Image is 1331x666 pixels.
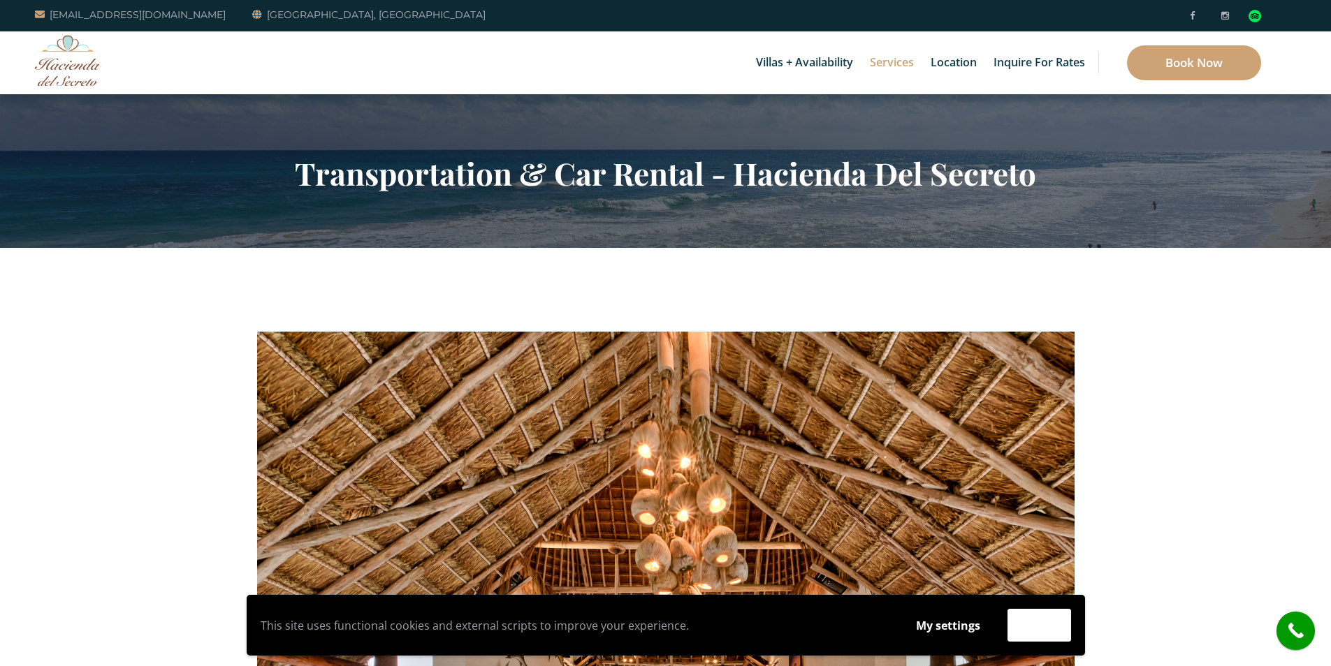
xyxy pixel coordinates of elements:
[749,31,860,94] a: Villas + Availability
[252,6,486,23] a: [GEOGRAPHIC_DATA], [GEOGRAPHIC_DATA]
[1249,10,1261,22] img: Tripadvisor_logomark.svg
[924,31,984,94] a: Location
[1008,609,1071,642] button: Accept
[1280,615,1311,646] i: call
[903,609,994,642] button: My settings
[35,35,101,86] img: Awesome Logo
[1127,45,1261,80] a: Book Now
[257,155,1075,191] h2: Transportation & Car Rental - Hacienda Del Secreto
[35,6,226,23] a: [EMAIL_ADDRESS][DOMAIN_NAME]
[1249,10,1261,22] div: Read traveler reviews on Tripadvisor
[261,615,889,636] p: This site uses functional cookies and external scripts to improve your experience.
[987,31,1092,94] a: Inquire for Rates
[863,31,921,94] a: Services
[1277,612,1315,650] a: call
